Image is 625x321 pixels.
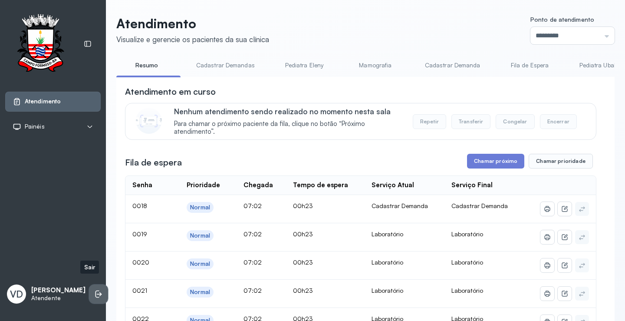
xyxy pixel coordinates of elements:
p: Nenhum atendimento sendo realizado no momento nesta sala [174,107,404,116]
div: Serviço Final [451,181,493,189]
button: Encerrar [540,114,577,129]
a: Cadastrar Demandas [187,58,263,73]
span: 07:02 [243,258,262,266]
button: Transferir [451,114,491,129]
a: Atendimento [13,97,93,106]
a: Pediatra Eleny [274,58,335,73]
span: 0019 [132,230,147,238]
span: 0020 [132,258,149,266]
button: Repetir [413,114,446,129]
span: 00h23 [293,258,313,266]
div: Serviço Atual [372,181,414,189]
img: Logotipo do estabelecimento [9,14,72,74]
button: Chamar prioridade [529,154,593,169]
span: 0021 [132,287,147,294]
span: Laboratório [451,258,483,266]
div: Tempo de espera [293,181,348,189]
span: Laboratório [451,230,483,238]
span: 00h23 [293,202,313,209]
span: Laboratório [451,287,483,294]
span: 07:02 [243,287,262,294]
span: 07:02 [243,202,262,209]
button: Congelar [496,114,534,129]
h3: Atendimento em curso [125,86,216,98]
span: 0018 [132,202,147,209]
h3: Fila de espera [125,156,182,169]
a: Resumo [116,58,177,73]
div: Cadastrar Demanda [372,202,437,210]
span: Cadastrar Demanda [451,202,508,209]
button: Chamar próximo [467,154,524,169]
span: 07:02 [243,230,262,238]
p: Atendente [31,295,86,302]
div: Laboratório [372,258,437,266]
div: Laboratório [372,287,437,295]
span: Para chamar o próximo paciente da fila, clique no botão “Próximo atendimento”. [174,120,404,136]
div: Chegada [243,181,273,189]
span: Painéis [25,123,45,130]
div: Normal [190,288,210,296]
span: 00h23 [293,230,313,238]
div: Normal [190,204,210,211]
div: Senha [132,181,152,189]
div: Normal [190,232,210,239]
div: Prioridade [187,181,220,189]
a: Mamografia [345,58,406,73]
div: Normal [190,260,210,268]
div: Visualize e gerencie os pacientes da sua clínica [116,35,269,44]
span: Atendimento [25,98,61,105]
span: 00h23 [293,287,313,294]
p: [PERSON_NAME] [31,286,86,295]
img: Imagem de CalloutCard [136,108,162,134]
a: Fila de Espera [500,58,560,73]
p: Atendimento [116,16,269,31]
a: Cadastrar Demanda [416,58,489,73]
div: Laboratório [372,230,437,238]
span: Ponto de atendimento [530,16,594,23]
